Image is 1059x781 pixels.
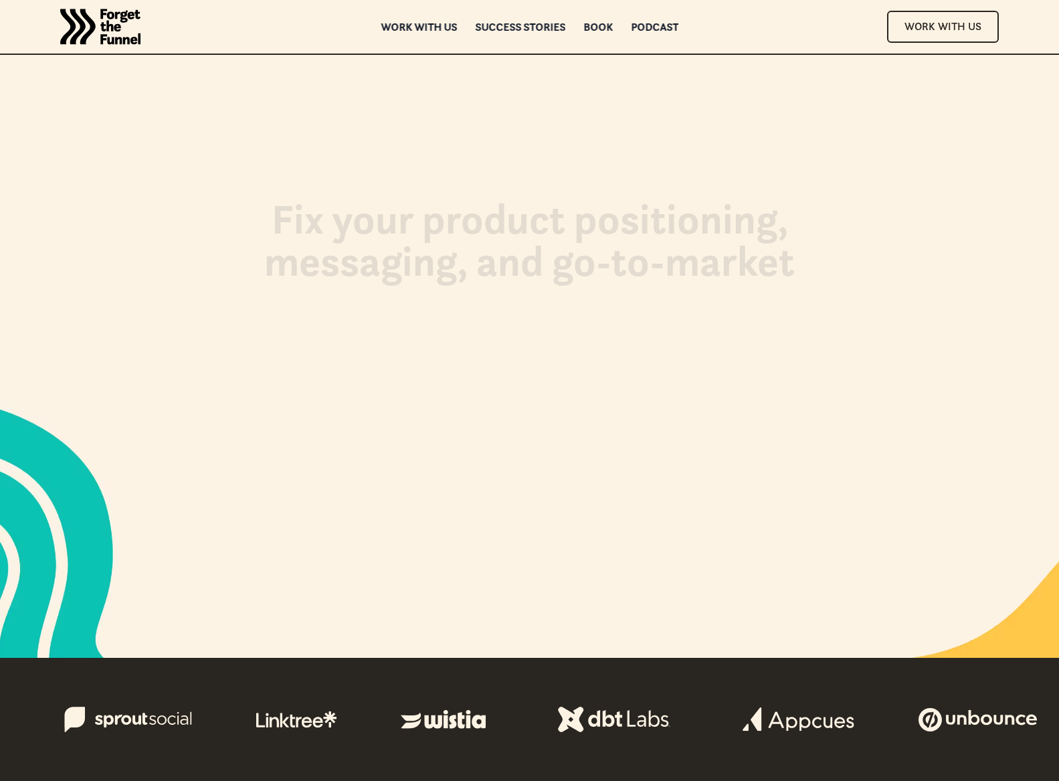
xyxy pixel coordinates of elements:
a: Work With Us [887,11,999,42]
h1: Fix your product positioning, messaging, and go-to-market [169,198,891,295]
a: Work with us [381,22,457,31]
a: Podcast [631,22,678,31]
a: Success Stories [475,22,565,31]
a: Book [583,22,613,31]
div: with the speed and rigor [DATE] demands. [351,291,708,319]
